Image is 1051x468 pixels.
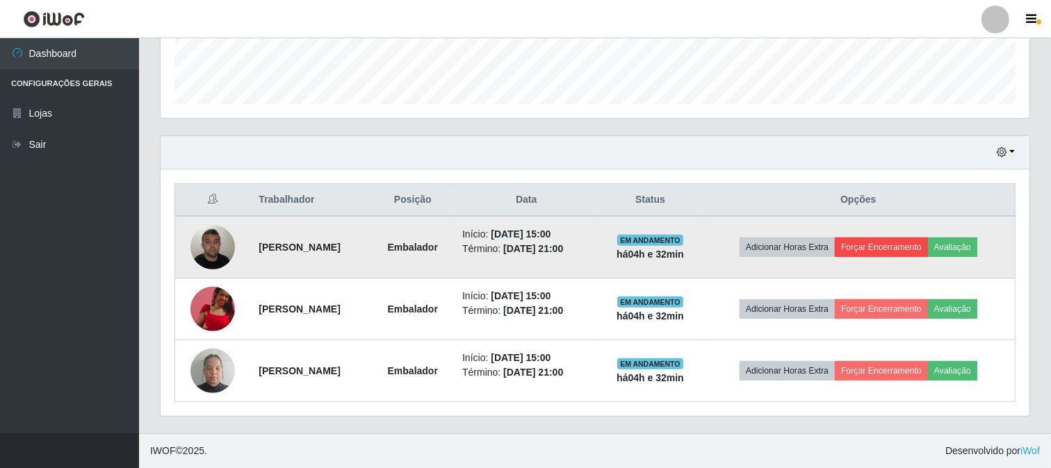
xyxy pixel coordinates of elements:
[462,242,590,256] li: Término:
[928,361,977,381] button: Avaliação
[150,445,176,456] span: IWOF
[462,351,590,365] li: Início:
[928,299,977,319] button: Avaliação
[617,358,683,369] span: EM ANDAMENTO
[388,365,438,376] strong: Embalador
[259,365,340,376] strong: [PERSON_NAME]
[190,341,235,400] img: 1742940003464.jpeg
[388,303,438,315] strong: Embalador
[491,228,551,240] time: [DATE] 15:00
[740,237,835,257] button: Adicionar Horas Extra
[503,243,563,254] time: [DATE] 21:00
[372,184,455,217] th: Posição
[491,290,551,301] time: [DATE] 15:00
[740,299,835,319] button: Adicionar Horas Extra
[23,10,85,28] img: CoreUI Logo
[250,184,371,217] th: Trabalhador
[462,227,590,242] li: Início:
[503,367,563,378] time: [DATE] 21:00
[259,303,340,315] strong: [PERSON_NAME]
[928,237,977,257] button: Avaliação
[702,184,1016,217] th: Opções
[835,299,928,319] button: Forçar Encerramento
[1020,445,1040,456] a: iWof
[454,184,598,217] th: Data
[617,310,684,321] strong: há 04 h e 32 min
[259,242,340,253] strong: [PERSON_NAME]
[462,289,590,303] li: Início:
[617,235,683,246] span: EM ANDAMENTO
[617,249,684,260] strong: há 04 h e 32 min
[462,365,590,380] li: Término:
[598,184,701,217] th: Status
[503,305,563,316] time: [DATE] 21:00
[617,372,684,383] strong: há 04 h e 32 min
[462,303,590,318] li: Término:
[491,352,551,363] time: [DATE] 15:00
[190,217,235,276] img: 1714957062897.jpeg
[835,237,928,257] button: Forçar Encerramento
[740,361,835,381] button: Adicionar Horas Extra
[150,444,207,458] span: © 2025 .
[835,361,928,381] button: Forçar Encerramento
[388,242,438,253] strong: Embalador
[190,287,235,331] img: 1752572320216.jpeg
[617,296,683,308] span: EM ANDAMENTO
[945,444,1040,458] span: Desenvolvido por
